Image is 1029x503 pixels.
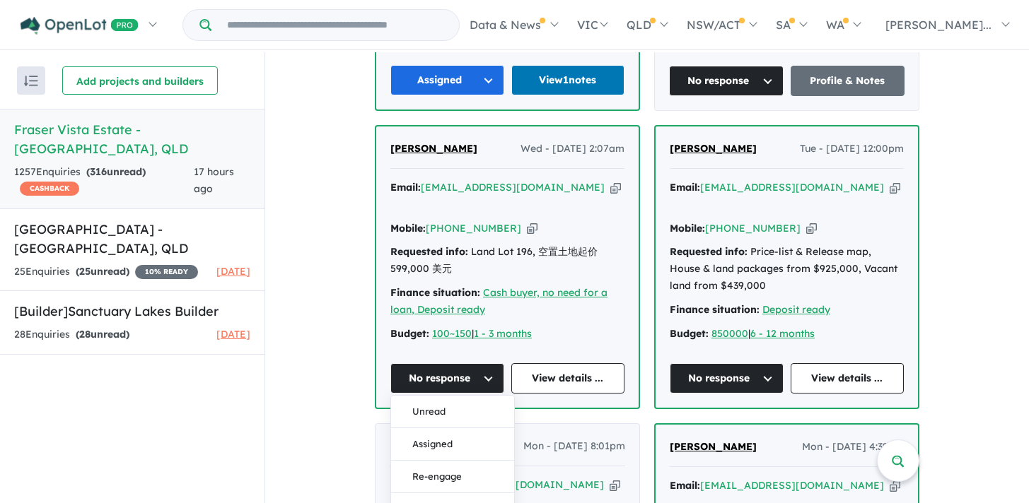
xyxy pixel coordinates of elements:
a: View1notes [511,65,625,95]
a: 100~150 [432,327,472,340]
strong: Budget: [390,327,429,340]
button: Copy [610,180,621,195]
h5: [Builder] Sanctuary Lakes Builder [14,302,250,321]
input: Try estate name, suburb, builder or developer [214,10,456,40]
div: Land Lot 196, 空置土地起价599,000 美元 [390,244,624,278]
a: [EMAIL_ADDRESS][DOMAIN_NAME] [700,181,884,194]
div: | [670,326,904,343]
img: Openlot PRO Logo White [21,17,139,35]
span: 17 hours ago [194,165,234,195]
button: Assigned [391,428,514,461]
span: [DATE] [216,265,250,278]
button: Copy [890,180,900,195]
h5: [GEOGRAPHIC_DATA] - [GEOGRAPHIC_DATA] , QLD [14,220,250,258]
span: 25 [79,265,91,278]
span: Wed - [DATE] 2:07am [521,141,624,158]
button: Copy [890,478,900,493]
div: Price-list & Release map, House & land packages from $925,000, Vacant land from $439,000 [670,244,904,294]
span: 10 % READY [135,265,198,279]
span: Mon - [DATE] 4:39pm [802,439,904,456]
button: Copy [527,221,537,236]
h5: Fraser Vista Estate - [GEOGRAPHIC_DATA] , QLD [14,120,250,158]
strong: Finance situation: [670,303,760,316]
button: Assigned [390,65,504,95]
span: [PERSON_NAME] [670,142,757,155]
a: View details ... [511,363,625,393]
span: Tue - [DATE] 12:00pm [800,141,904,158]
span: 316 [90,165,107,178]
strong: Budget: [670,327,709,340]
a: 850000 [711,327,748,340]
span: CASHBACK [20,182,79,196]
a: [PERSON_NAME] [670,439,757,456]
strong: Mobile: [390,222,426,235]
strong: Mobile: [670,222,705,235]
a: [EMAIL_ADDRESS][DOMAIN_NAME] [700,479,884,492]
span: Mon - [DATE] 8:01pm [523,438,625,455]
a: Deposit ready [762,303,830,316]
div: 28 Enquir ies [14,326,129,343]
div: 1257 Enquir ies [14,164,194,198]
strong: Email: [670,181,700,194]
strong: Email: [390,478,420,491]
a: [PERSON_NAME] [390,141,477,158]
span: [PERSON_NAME] [390,439,477,452]
span: [DATE] [216,328,250,341]
a: View details ... [791,363,905,393]
strong: Finance situation: [390,286,480,299]
div: 25 Enquir ies [14,264,198,280]
a: 1 - 3 months [474,327,532,340]
a: 6 - 12 months [750,327,815,340]
a: [PERSON_NAME] [670,141,757,158]
button: Unread [391,396,514,428]
img: sort.svg [24,76,38,86]
span: [PERSON_NAME]... [885,18,992,32]
span: [PERSON_NAME] [670,440,757,453]
strong: Email: [670,479,700,492]
button: No response [669,66,784,96]
a: Profile & Notes [791,66,905,96]
button: Re-engage [391,461,514,493]
strong: Requested info: [390,245,468,258]
a: [PHONE_NUMBER] [426,222,521,235]
button: No response [390,363,504,393]
button: Copy [806,221,817,236]
strong: ( unread) [86,165,146,178]
a: Cash buyer, no need for a loan, Deposit ready [390,286,607,316]
span: 28 [79,328,91,341]
button: Add projects and builders [62,66,218,95]
button: Copy [610,478,620,492]
button: No response [670,363,784,393]
strong: Requested info: [670,245,748,258]
strong: ( unread) [76,328,129,341]
strong: Email: [390,181,421,194]
span: [PERSON_NAME] [390,142,477,155]
div: | [390,326,624,343]
a: [PERSON_NAME] [390,438,477,455]
a: [PHONE_NUMBER] [705,222,801,235]
a: [EMAIL_ADDRESS][DOMAIN_NAME] [421,181,605,194]
strong: ( unread) [76,265,129,278]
